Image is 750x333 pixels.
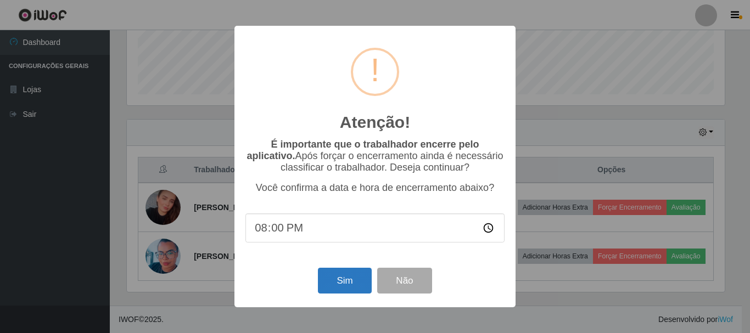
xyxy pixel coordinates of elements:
p: Você confirma a data e hora de encerramento abaixo? [245,182,505,194]
h2: Atenção! [340,112,410,132]
button: Não [377,268,432,294]
p: Após forçar o encerramento ainda é necessário classificar o trabalhador. Deseja continuar? [245,139,505,173]
button: Sim [318,268,371,294]
b: É importante que o trabalhador encerre pelo aplicativo. [247,139,479,161]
